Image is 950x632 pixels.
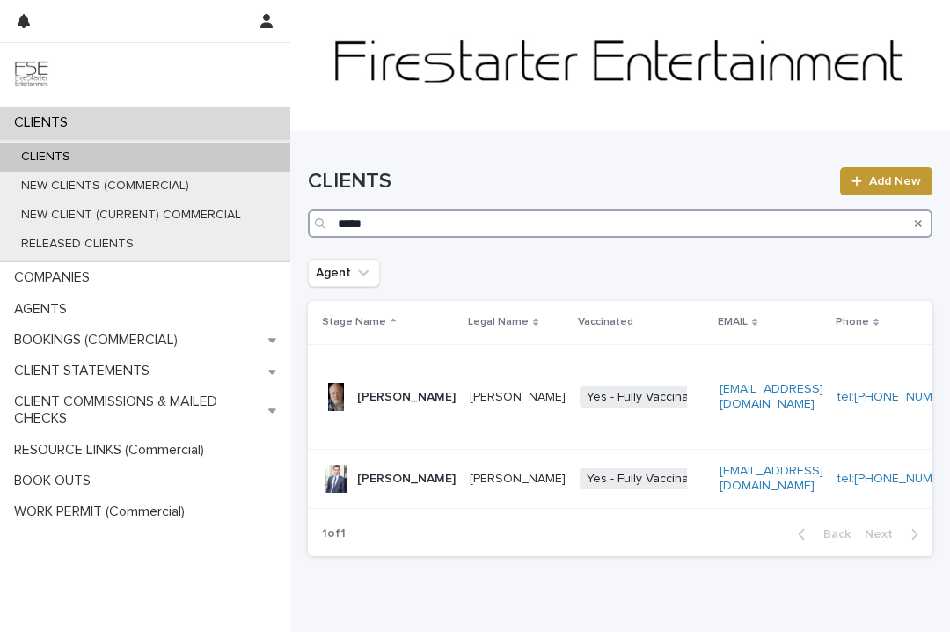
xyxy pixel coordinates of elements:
p: CLIENT COMMISSIONS & MAILED CHECKS [7,393,268,427]
p: [PERSON_NAME] [470,390,566,405]
span: Yes - Fully Vaccinated [580,468,714,490]
p: RELEASED CLIENTS [7,237,148,252]
span: Back [813,528,851,540]
p: Vaccinated [578,312,633,332]
p: RESOURCE LINKS (Commercial) [7,442,218,459]
p: [PERSON_NAME] [357,472,456,487]
p: BOOK OUTS [7,473,105,489]
p: NEW CLIENTS (COMMERCIAL) [7,179,203,194]
p: [PERSON_NAME] [357,390,456,405]
p: 1 of 1 [308,512,360,555]
span: Add New [869,175,921,187]
img: 9JgRvJ3ETPGCJDhvPVA5 [14,57,49,92]
button: Agent [308,259,380,287]
input: Search [308,209,932,238]
p: CLIENT STATEMENTS [7,363,164,379]
p: NEW CLIENT (CURRENT) COMMERCIAL [7,208,255,223]
h1: CLIENTS [308,169,829,195]
p: WORK PERMIT (Commercial) [7,503,199,520]
p: Legal Name [468,312,529,332]
span: Yes - Fully Vaccinated [580,386,714,408]
p: [PERSON_NAME] [470,472,566,487]
button: Back [784,526,858,542]
p: BOOKINGS (COMMERCIAL) [7,332,192,349]
p: Phone [836,312,869,332]
p: COMPANIES [7,269,104,286]
p: CLIENTS [7,114,82,131]
p: Stage Name [322,312,386,332]
span: Next [865,528,903,540]
p: AGENTS [7,301,81,318]
button: Next [858,526,932,542]
p: EMAIL [718,312,748,332]
a: [EMAIL_ADDRESS][DOMAIN_NAME] [720,383,823,410]
a: Add New [840,167,932,195]
p: CLIENTS [7,150,84,165]
a: [EMAIL_ADDRESS][DOMAIN_NAME] [720,465,823,492]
